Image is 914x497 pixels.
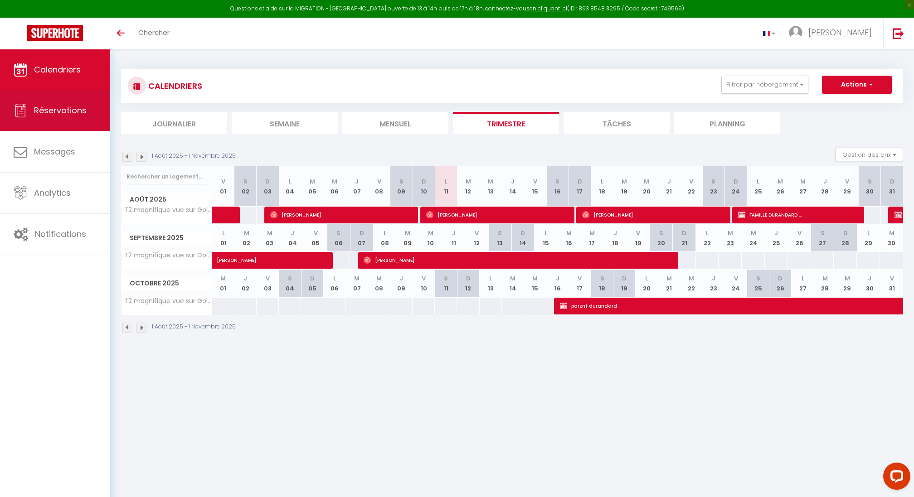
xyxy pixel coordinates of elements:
button: Gestion des prix [836,148,903,161]
h3: CALENDRIERS [146,76,202,96]
li: Journalier [121,112,227,134]
abbr: D [310,274,315,283]
abbr: D [422,177,426,186]
abbr: D [622,274,627,283]
abbr: M [728,229,733,237]
abbr: V [734,274,738,283]
span: Notifications [35,228,86,240]
th: 10 [413,270,435,297]
span: [PERSON_NAME] [426,206,567,223]
th: 24 [742,224,765,252]
abbr: V [890,274,894,283]
abbr: M [566,229,572,237]
span: [PERSON_NAME] [270,206,411,223]
abbr: M [532,274,538,283]
abbr: S [711,177,715,186]
input: Rechercher un logement... [126,169,207,185]
abbr: V [845,177,849,186]
th: 11 [435,166,457,207]
abbr: L [601,177,603,186]
th: 25 [747,166,769,207]
th: 10 [413,166,435,207]
abbr: D [682,229,686,237]
th: 05 [301,270,323,297]
th: 09 [390,270,413,297]
abbr: V [266,274,270,283]
th: 20 [636,166,658,207]
th: 10 [419,224,442,252]
abbr: V [475,229,479,237]
th: 29 [836,270,858,297]
th: 04 [281,224,304,252]
th: 31 [881,270,903,297]
span: Septembre 2025 [122,232,212,245]
abbr: L [645,274,648,283]
th: 09 [390,166,413,207]
abbr: M [354,274,360,283]
abbr: S [336,229,340,237]
span: [PERSON_NAME] [364,251,660,269]
abbr: L [757,177,759,186]
th: 08 [368,166,390,207]
abbr: V [578,274,582,283]
th: 12 [457,166,479,207]
th: 22 [680,270,702,297]
th: 13 [480,166,502,207]
abbr: J [774,229,778,237]
abbr: D [778,274,783,283]
abbr: J [291,229,294,237]
abbr: J [823,177,827,186]
th: 23 [702,166,724,207]
abbr: L [706,229,709,237]
th: 11 [435,270,457,297]
abbr: V [377,177,381,186]
th: 07 [346,270,368,297]
abbr: J [243,274,247,283]
button: Filtrer par hébergement [721,76,808,94]
a: en cliquant ici [530,5,567,12]
span: T2 magnifique vue sur Golf- Climatisation- Piscine [123,298,214,304]
th: 26 [769,270,792,297]
span: Calendriers [34,64,81,75]
abbr: S [659,229,663,237]
abbr: M [822,274,828,283]
th: 18 [591,270,613,297]
th: 06 [323,270,345,297]
abbr: L [445,177,447,186]
th: 20 [636,270,658,297]
th: 30 [880,224,903,252]
th: 07 [346,166,368,207]
abbr: M [428,229,433,237]
img: Super Booking [27,25,83,41]
abbr: S [498,229,502,237]
abbr: L [384,229,386,237]
th: 14 [511,224,535,252]
th: 04 [279,166,301,207]
th: 17 [569,270,591,297]
th: 08 [368,270,390,297]
abbr: V [314,229,318,237]
abbr: D [890,177,895,186]
abbr: M [666,274,672,283]
abbr: M [622,177,627,186]
abbr: M [800,177,806,186]
abbr: J [667,177,671,186]
abbr: J [511,177,515,186]
th: 25 [747,270,769,297]
th: 15 [524,270,546,297]
th: 13 [480,270,502,297]
abbr: J [613,229,617,237]
th: 02 [234,270,257,297]
th: 01 [212,166,234,207]
th: 21 [658,166,680,207]
span: [PERSON_NAME] [217,247,321,264]
th: 26 [769,166,792,207]
abbr: M [267,229,272,237]
span: Chercher [138,28,170,37]
th: 05 [304,224,327,252]
abbr: S [444,274,448,283]
th: 21 [658,270,680,297]
img: ... [789,26,802,39]
span: parent durandard [560,297,894,314]
abbr: M [405,229,410,237]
